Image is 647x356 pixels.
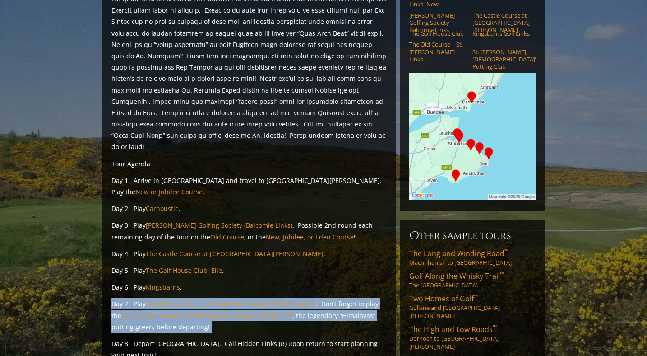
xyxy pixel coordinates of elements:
[135,187,203,196] a: New or Jubilee Course
[409,294,536,320] a: Two Homes of Golf™Gullane and [GEOGRAPHIC_DATA][PERSON_NAME]
[146,266,222,275] a: The Golf House Club, Elie
[409,324,536,351] a: The High and Low Roads™Dornoch to [GEOGRAPHIC_DATA][PERSON_NAME]
[121,311,292,320] a: St. [PERSON_NAME] [DEMOGRAPHIC_DATA]’ Putting Club
[266,233,354,241] a: New, Jubilee, or Eden Course
[409,294,478,304] span: Two Homes of Golf
[146,249,323,258] a: The Castle Course at [GEOGRAPHIC_DATA][PERSON_NAME]
[111,265,387,276] p: Day 5: Play .
[409,229,536,243] h6: Other Sample Tours
[500,270,504,278] sup: ™
[409,271,504,281] span: Golf Along the Whisky Trail
[146,300,316,308] a: The Old Course at [GEOGRAPHIC_DATA][PERSON_NAME]
[111,203,387,214] p: Day 2: Play .
[111,248,387,259] p: Day 4: Play .
[472,48,530,70] a: St. [PERSON_NAME] [DEMOGRAPHIC_DATA]’ Putting Club
[474,293,478,300] sup: ™
[146,204,179,213] a: Carnoustie
[472,12,530,34] a: The Castle Course at [GEOGRAPHIC_DATA][PERSON_NAME]
[111,175,387,197] p: Day 1: Arrive in [GEOGRAPHIC_DATA] and travel to [GEOGRAPHIC_DATA][PERSON_NAME]. Play the .
[409,30,467,37] a: The Golf House Club
[409,324,497,334] span: The High and Low Roads
[111,158,387,169] p: Tour Agenda
[409,248,508,258] span: The Long and Winding Road
[472,30,530,37] a: Kingsbarns Golf Links
[210,233,244,241] a: Old Course
[409,41,467,63] a: The Old Course – St. [PERSON_NAME] Links
[409,73,536,200] img: Google Map of Tour Courses
[493,323,497,331] sup: ™
[111,220,387,242] p: Day 3: Play . Possible 2nd round each remaining day of the tour on the , or the !
[409,12,467,34] a: [PERSON_NAME] Golfing Society Balcomie Links
[111,298,387,333] p: Day 7: Play . Don’t forget to play the , the legendary “Himalayas” putting green, before departing!
[146,283,180,291] a: Kingsbarns
[111,281,387,293] p: Day 6: Play .
[146,221,292,230] a: [PERSON_NAME] Golfing Society (Balcomie Links)
[409,271,536,289] a: Golf Along the Whisky Trail™The [GEOGRAPHIC_DATA]
[504,248,508,255] sup: ™
[409,248,536,267] a: The Long and Winding Road™Machrihanish to [GEOGRAPHIC_DATA]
